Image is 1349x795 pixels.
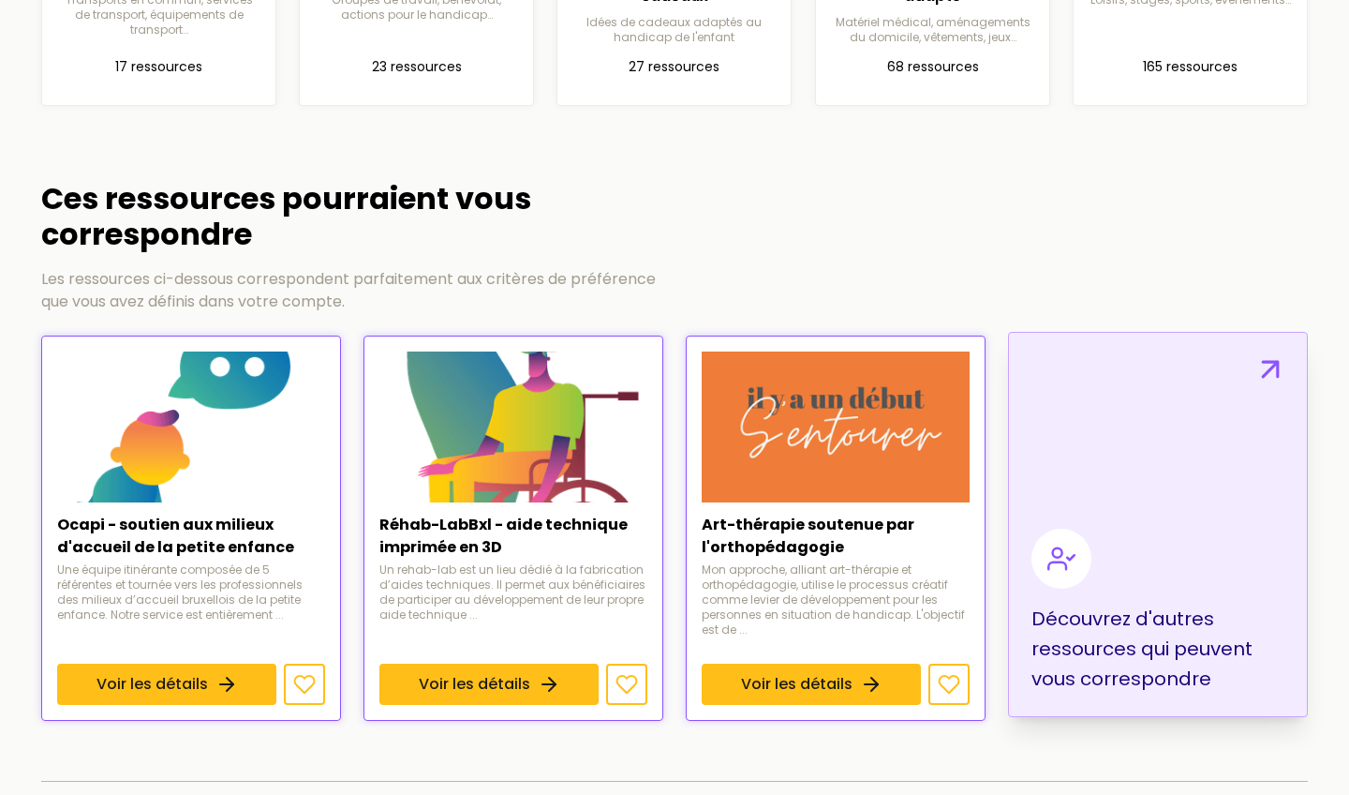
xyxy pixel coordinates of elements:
p: 23 ressources [315,56,518,79]
a: Découvrez d'autres ressources qui peuvent vous correspondre [1008,332,1308,717]
p: Matériel médical, aménagements du domicile, vêtements, jeux… [831,15,1034,45]
a: Voir les détails [702,664,921,705]
p: Découvrez d'autres ressources qui peuvent vous correspondre [1031,604,1284,694]
button: Ajouter aux favoris [928,664,970,705]
p: 27 ressources [572,56,776,79]
p: 68 ressources [831,56,1034,79]
p: 165 ressources [1089,56,1292,79]
button: Ajouter aux favoris [606,664,647,705]
a: Voir les détails [57,664,276,705]
p: 17 ressources [57,56,260,79]
h2: Ces ressources pourraient vous correspondre [41,181,671,253]
button: Ajouter aux favoris [284,664,325,705]
p: Les ressources ci-dessous correspondent parfaitement aux critères de préférence que vous avez déf... [41,268,671,313]
a: Voir les détails [379,664,599,705]
p: Idées de cadeaux adaptés au handicap de l'enfant [572,15,776,45]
